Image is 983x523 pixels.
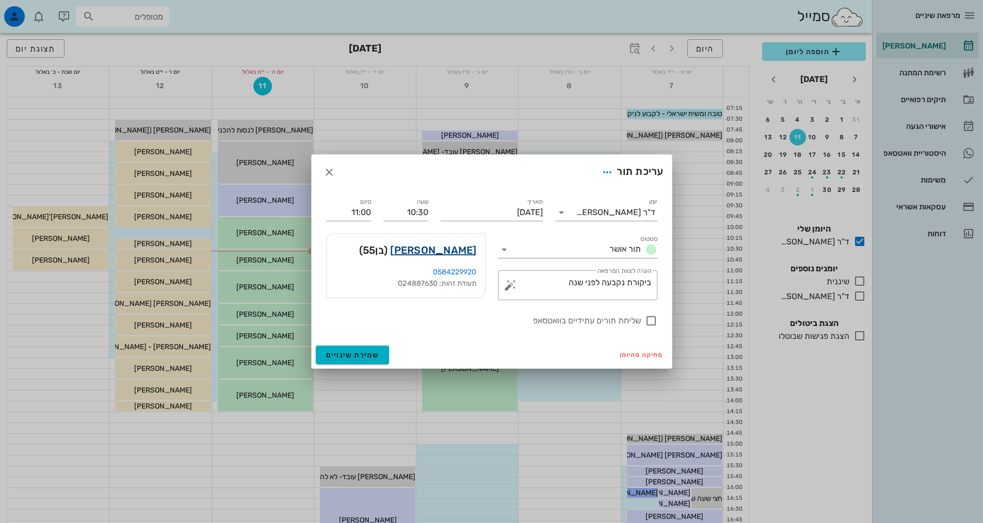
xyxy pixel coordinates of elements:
[363,244,376,256] span: 55
[326,316,641,326] label: שליחת תורים עתידיים בוואטסאפ
[609,244,641,254] span: תור אושר
[640,235,657,243] label: סטטוס
[498,241,657,258] div: סטטוסתור אושר
[616,348,668,362] button: מחיקה מהיומן
[597,267,651,275] label: הערה לצוות המרפאה
[598,163,663,182] div: עריכת תור
[360,198,371,206] label: סיום
[390,242,476,258] a: [PERSON_NAME]
[359,242,388,258] span: (בן )
[326,351,379,359] span: שמירת שינויים
[316,346,390,364] button: שמירת שינויים
[649,198,657,206] label: יומן
[416,198,428,206] label: שעה
[576,208,655,217] div: ד"ר [PERSON_NAME]
[335,278,477,289] div: תעודת זהות: 024887630
[433,268,477,276] a: 0584229920
[555,204,657,221] div: יומןד"ר [PERSON_NAME]
[620,351,664,358] span: מחיקה מהיומן
[526,198,543,206] label: תאריך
